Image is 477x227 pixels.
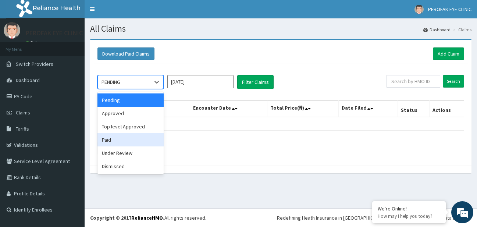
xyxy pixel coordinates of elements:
[97,160,164,173] div: Dismissed
[90,214,164,221] strong: Copyright © 2017 .
[85,208,477,227] footer: All rights reserved.
[398,100,430,117] th: Status
[16,109,30,116] span: Claims
[97,120,164,133] div: Top level Approved
[443,75,464,88] input: Search
[267,100,338,117] th: Total Price(₦)
[16,77,40,84] span: Dashboard
[190,100,267,117] th: Encounter Date
[378,213,440,219] p: How may I help you today?
[26,40,43,45] a: Online
[97,93,164,107] div: Pending
[433,47,464,60] a: Add Claim
[16,61,53,67] span: Switch Providers
[451,26,471,33] li: Claims
[90,24,471,33] h1: All Claims
[277,214,471,221] div: Redefining Heath Insurance in [GEOGRAPHIC_DATA] using Telemedicine and Data Science!
[97,107,164,120] div: Approved
[131,214,163,221] a: RelianceHMO
[102,78,120,86] div: PENDING
[4,22,20,39] img: User Image
[430,100,464,117] th: Actions
[26,30,83,36] p: PEROFAK EYE CLINIC
[423,26,451,33] a: Dashboard
[378,205,440,212] div: We're Online!
[16,125,29,132] span: Tariffs
[428,6,471,13] span: PEROFAK EYE CLINIC
[167,75,234,88] input: Select Month and Year
[387,75,440,88] input: Search by HMO ID
[338,100,398,117] th: Date Filed
[97,133,164,146] div: Paid
[237,75,274,89] button: Filter Claims
[414,5,424,14] img: User Image
[97,47,154,60] button: Download Paid Claims
[97,146,164,160] div: Under Review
